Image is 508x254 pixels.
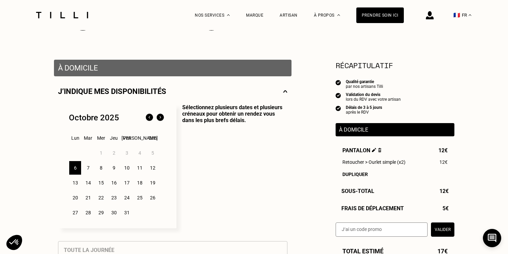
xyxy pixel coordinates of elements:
[336,188,454,194] div: Sous-Total
[280,13,298,18] a: Artisan
[342,172,448,177] div: Dupliquer
[453,12,460,18] span: 🇫🇷
[82,206,94,219] div: 28
[69,206,81,219] div: 27
[336,60,454,71] section: Récapitulatif
[336,222,428,237] input: J‘ai un code promo
[134,176,146,190] div: 18
[95,206,107,219] div: 29
[134,191,146,204] div: 25
[108,161,120,175] div: 9
[337,14,340,16] img: Menu déroulant à propos
[121,176,133,190] div: 17
[439,188,449,194] span: 12€
[121,206,133,219] div: 31
[69,176,81,190] div: 13
[147,191,158,204] div: 26
[443,205,449,212] span: 5€
[147,161,158,175] div: 12
[438,147,448,154] span: 12€
[69,161,81,175] div: 6
[283,87,287,96] img: svg+xml;base64,PHN2ZyBmaWxsPSJub25lIiBoZWlnaHQ9IjE0IiB2aWV3Qm94PSIwIDAgMjggMTQiIHdpZHRoPSIyOCIgeG...
[58,87,166,96] p: J‘indique mes disponibilités
[431,222,454,237] button: Valider
[439,159,448,165] span: 12€
[82,191,94,204] div: 21
[95,191,107,204] div: 22
[176,104,287,228] p: Sélectionnez plusieurs dates et plusieurs créneaux pour obtenir un rendez vous dans les plus bref...
[227,14,230,16] img: Menu déroulant
[155,112,166,123] img: Mois suivant
[336,205,454,212] div: Frais de déplacement
[346,110,382,115] div: après le RDV
[69,113,119,122] div: Octobre 2025
[346,84,383,89] div: par nos artisans Tilli
[339,126,451,133] p: À domicile
[336,105,341,111] img: icon list info
[69,191,81,204] div: 20
[346,92,401,97] div: Validation du devis
[82,176,94,190] div: 14
[121,161,133,175] div: 10
[336,79,341,85] img: icon list info
[342,159,406,165] span: Retoucher > Ourlet simple (x2)
[58,64,287,72] p: À domicile
[246,13,263,18] a: Marque
[356,7,404,23] a: Prendre soin ici
[108,206,120,219] div: 30
[378,148,382,152] img: Supprimer
[346,105,382,110] div: Délais de 3 à 5 jours
[108,176,120,190] div: 16
[372,148,376,152] img: Éditer
[147,176,158,190] div: 19
[95,161,107,175] div: 8
[346,97,401,102] div: lors du RDV avec votre artisan
[134,161,146,175] div: 11
[121,191,133,204] div: 24
[346,79,383,84] div: Qualité garantie
[108,191,120,204] div: 23
[82,161,94,175] div: 7
[469,14,471,16] img: menu déroulant
[336,92,341,98] img: icon list info
[144,112,155,123] img: Mois précédent
[34,12,91,18] img: Logo du service de couturière Tilli
[95,176,107,190] div: 15
[342,147,382,154] span: Pantalon
[426,11,434,19] img: icône connexion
